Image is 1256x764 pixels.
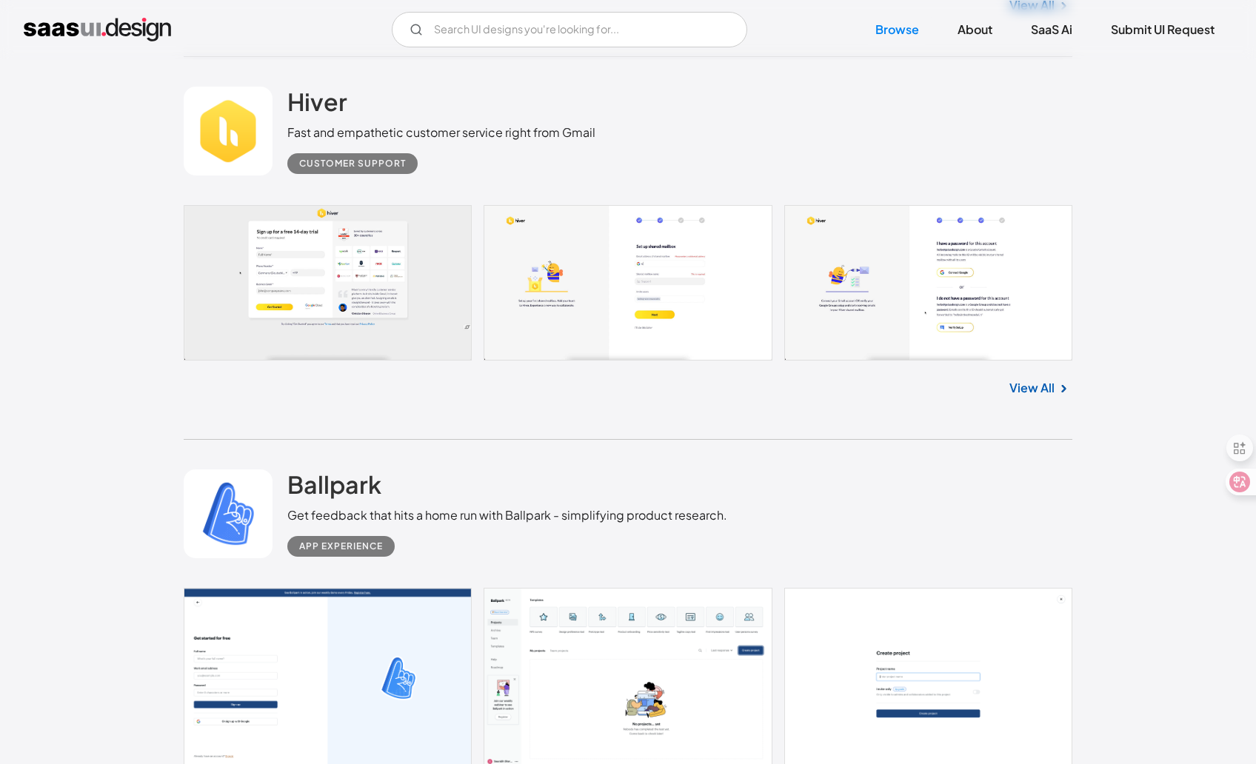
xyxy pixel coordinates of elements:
h2: Hiver [287,87,347,116]
input: Search UI designs you're looking for... [392,12,747,47]
h2: Ballpark [287,469,381,499]
a: Ballpark [287,469,381,506]
a: Browse [858,13,937,46]
form: Email Form [392,12,747,47]
div: App Experience [299,537,383,555]
div: Fast and empathetic customer service right from Gmail [287,124,595,141]
a: About [940,13,1010,46]
div: Customer Support [299,155,406,172]
a: Submit UI Request [1093,13,1232,46]
a: SaaS Ai [1013,13,1090,46]
a: home [24,18,171,41]
a: View All [1009,379,1055,397]
div: Get feedback that hits a home run with Ballpark - simplifying product research. [287,506,727,524]
a: Hiver [287,87,347,124]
